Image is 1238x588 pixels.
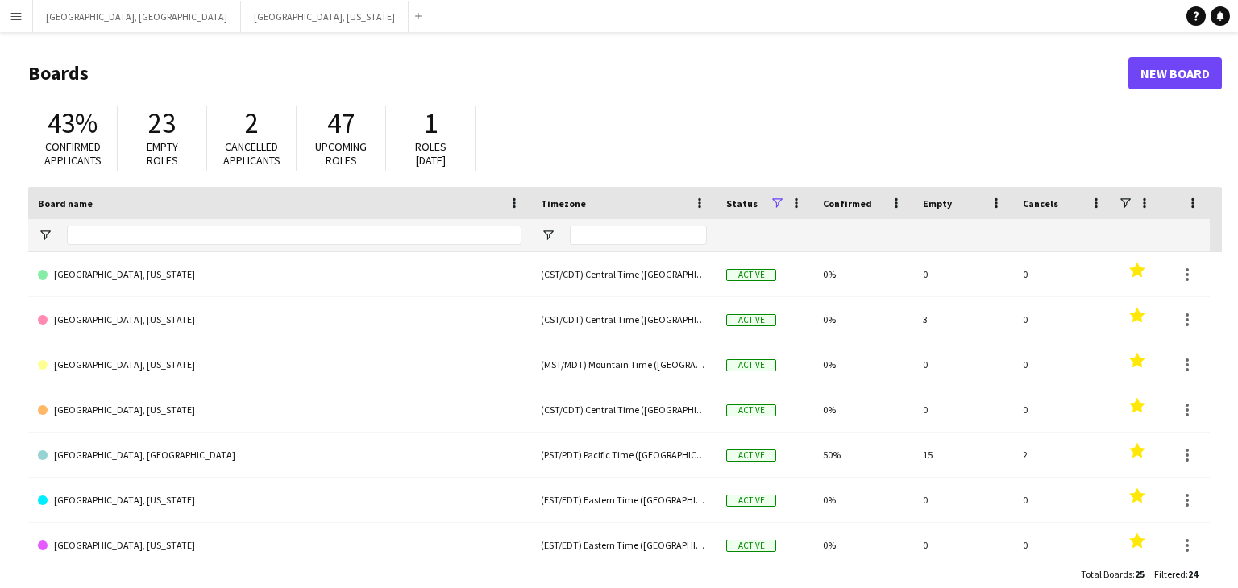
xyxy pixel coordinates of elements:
span: Roles [DATE] [415,139,447,168]
a: [GEOGRAPHIC_DATA], [US_STATE] [38,252,521,297]
div: 15 [913,433,1013,477]
span: Active [726,495,776,507]
a: [GEOGRAPHIC_DATA], [US_STATE] [38,478,521,523]
div: (CST/CDT) Central Time ([GEOGRAPHIC_DATA] & [GEOGRAPHIC_DATA]) [531,252,717,296]
span: Confirmed applicants [44,139,102,168]
button: Open Filter Menu [541,228,555,242]
a: New Board [1128,57,1222,89]
span: Timezone [541,197,586,209]
span: Active [726,449,776,462]
div: 0% [813,297,913,342]
div: 2 [1013,433,1113,477]
div: (MST/MDT) Mountain Time ([GEOGRAPHIC_DATA] & [GEOGRAPHIC_DATA]) [531,342,717,387]
span: Active [726,314,776,326]
h1: Boards [28,61,1128,85]
div: 0 [913,523,1013,567]
div: (CST/CDT) Central Time ([GEOGRAPHIC_DATA] & [GEOGRAPHIC_DATA]) [531,387,717,432]
div: 0% [813,252,913,296]
span: Upcoming roles [315,139,367,168]
div: 0% [813,478,913,522]
div: 0% [813,342,913,387]
div: 0 [1013,342,1113,387]
span: Active [726,404,776,416]
span: Active [726,359,776,371]
span: Empty roles [147,139,178,168]
div: 0 [913,387,1013,432]
span: Board name [38,197,93,209]
button: Open Filter Menu [38,228,52,242]
a: [GEOGRAPHIC_DATA], [US_STATE] [38,387,521,433]
span: Active [726,269,776,281]
span: Active [726,540,776,552]
div: 0 [1013,523,1113,567]
div: 0 [913,478,1013,522]
div: 0 [913,252,1013,296]
div: 0 [913,342,1013,387]
a: [GEOGRAPHIC_DATA], [GEOGRAPHIC_DATA] [38,433,521,478]
div: (EST/EDT) Eastern Time ([GEOGRAPHIC_DATA] & [GEOGRAPHIC_DATA]) [531,478,717,522]
span: 24 [1188,568,1198,580]
div: (EST/EDT) Eastern Time ([GEOGRAPHIC_DATA] & [GEOGRAPHIC_DATA]) [531,523,717,567]
div: 0 [1013,252,1113,296]
a: [GEOGRAPHIC_DATA], [US_STATE] [38,297,521,342]
span: 1 [424,106,438,141]
div: 3 [913,297,1013,342]
div: (PST/PDT) Pacific Time ([GEOGRAPHIC_DATA] & [GEOGRAPHIC_DATA]) [531,433,717,477]
button: [GEOGRAPHIC_DATA], [GEOGRAPHIC_DATA] [33,1,241,32]
input: Board name Filter Input [67,226,521,245]
a: [GEOGRAPHIC_DATA], [US_STATE] [38,523,521,568]
div: 50% [813,433,913,477]
span: Confirmed [823,197,872,209]
div: 0% [813,523,913,567]
span: Total Boards [1081,568,1132,580]
span: 25 [1135,568,1145,580]
div: 0% [813,387,913,432]
span: Filtered [1154,568,1186,580]
div: 0 [1013,387,1113,432]
span: 23 [148,106,176,141]
span: Empty [923,197,952,209]
div: 0 [1013,478,1113,522]
span: 43% [48,106,98,141]
span: 47 [327,106,355,141]
button: [GEOGRAPHIC_DATA], [US_STATE] [241,1,409,32]
input: Timezone Filter Input [570,226,707,245]
a: [GEOGRAPHIC_DATA], [US_STATE] [38,342,521,387]
span: Cancels [1023,197,1058,209]
span: Cancelled applicants [223,139,280,168]
span: Status [726,197,758,209]
span: 2 [245,106,259,141]
div: (CST/CDT) Central Time ([GEOGRAPHIC_DATA] & [GEOGRAPHIC_DATA]) [531,297,717,342]
div: 0 [1013,297,1113,342]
